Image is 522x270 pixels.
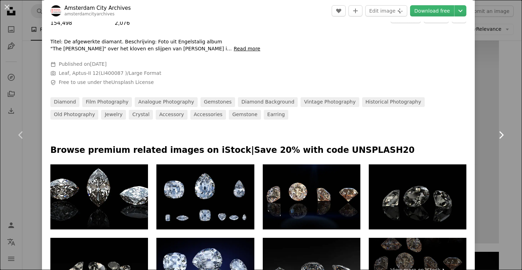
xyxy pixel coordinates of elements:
[410,5,454,16] a: Download free
[332,5,346,16] button: Like
[90,61,106,67] time: July 25, 2024 at 5:21:22 PM GMT+2
[454,5,466,16] button: Choose download size
[348,5,362,16] button: Add to Collection
[369,164,466,229] img: Diamonds, Jewelry, Gemstones, Isolated on Black
[59,70,161,77] button: Leaf, Aptus-II 12(LI400087 )/Large Format
[64,12,114,16] a: amsterdamcityarchives
[59,61,107,67] span: Published on
[156,110,188,120] a: accessory
[365,5,407,16] button: Edit image
[59,79,154,86] span: Free to use under the
[115,20,130,26] span: 2,076
[101,110,126,120] a: jewelry
[480,101,522,169] a: Next
[50,164,148,229] img: Marquis. Collections of jewelry gems
[229,110,261,120] a: gemstone
[111,79,154,85] a: Unsplash License
[50,97,79,107] a: diamond
[50,20,72,26] span: 154,498
[301,97,359,107] a: vintage photography
[82,97,132,107] a: film photography
[263,164,360,229] img: Round shape gemstone. Collections of jewelry gems on black
[135,97,198,107] a: analogue photography
[156,164,254,229] img: Nine Cullinan diamonds on black background
[50,110,98,120] a: old photography
[264,110,288,120] a: earring
[129,110,153,120] a: crystal
[50,38,234,52] p: Titel: De afgewerkte diamant. Beschrijving: Foto uit Engelstalig album "The [PERSON_NAME]" over h...
[238,97,298,107] a: diamond background
[64,5,131,12] a: Amsterdam City Archives
[50,145,466,156] p: Browse premium related images on iStock | Save 20% with code UNSPLASH20
[190,110,226,120] a: accessories
[50,5,62,16] img: Go to Amsterdam City Archives's profile
[234,45,260,52] button: Read more
[200,97,235,107] a: gemstones
[362,97,425,107] a: historical photography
